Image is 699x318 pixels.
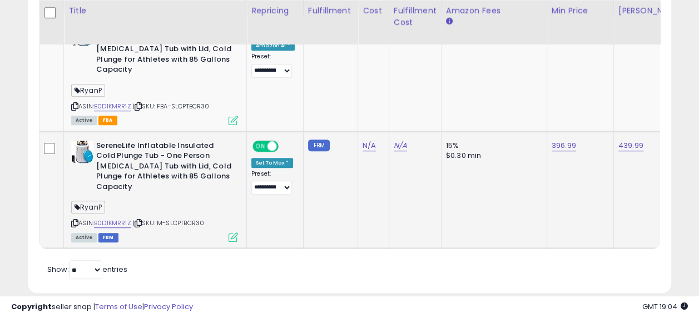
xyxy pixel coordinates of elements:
div: Title [68,5,242,17]
b: SereneLife Inflatable Insulated Cold Plunge Tub - One Person [MEDICAL_DATA] Tub with Lid, Cold Pl... [96,23,231,78]
div: seller snap | | [11,302,193,312]
div: Preset: [251,170,295,195]
div: Preset: [251,53,295,78]
span: OFF [277,141,295,151]
div: ASIN: [71,141,238,241]
div: Set To Max * [251,158,293,168]
div: Fulfillment [308,5,353,17]
span: | SKU: FBA-SLCPTBCR30 [133,102,210,111]
a: Terms of Use [95,301,142,312]
img: 41yWh6XMNgL._SL40_.jpg [71,141,93,163]
a: N/A [394,140,407,151]
span: Show: entries [47,264,127,275]
span: FBA [98,116,117,125]
b: SereneLife Inflatable Insulated Cold Plunge Tub - One Person [MEDICAL_DATA] Tub with Lid, Cold Pl... [96,141,231,195]
a: 396.99 [552,140,576,151]
div: [PERSON_NAME] [618,5,685,17]
span: All listings currently available for purchase on Amazon [71,116,97,125]
div: $0.30 min [446,151,538,161]
small: Amazon Fees. [446,17,453,27]
span: ON [254,141,267,151]
div: Amazon Fees [446,5,542,17]
a: B0D1KMRR1Z [94,218,131,228]
a: N/A [363,140,376,151]
span: RyanP [71,201,105,213]
div: Min Price [552,5,609,17]
div: Repricing [251,5,299,17]
a: Privacy Policy [144,301,193,312]
div: Cost [363,5,384,17]
span: 2025-10-6 19:04 GMT [642,301,688,312]
span: | SKU: M-SLCPTBCR30 [133,218,204,227]
div: Amazon AI * [251,41,295,51]
a: 439.99 [618,140,643,151]
span: RyanP [71,84,105,97]
small: FBM [308,140,330,151]
div: Fulfillment Cost [394,5,437,28]
span: All listings currently available for purchase on Amazon [71,233,97,242]
span: FBM [98,233,118,242]
strong: Copyright [11,301,52,312]
a: B0D1KMRR1Z [94,102,131,111]
div: ASIN: [71,23,238,123]
div: 15% [446,141,538,151]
